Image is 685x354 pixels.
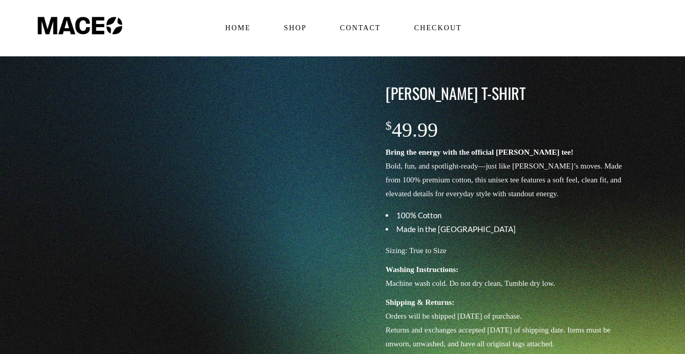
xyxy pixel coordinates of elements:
p: Bold, fun, and spotlight-ready—just like [PERSON_NAME]’s moves. Made from 100% premium cotton, th... [386,145,624,201]
span: Made in the [GEOGRAPHIC_DATA] [396,224,516,234]
p: Machine wash cold. Do not dry clean, Tumble dry low. [386,263,624,290]
span: Checkout [410,20,466,36]
strong: Bring the energy with the official [PERSON_NAME] tee! [386,148,573,156]
span: Sizing: True to Size [386,246,447,255]
span: Shop [279,20,311,36]
span: Home [220,20,255,36]
span: $ [386,119,392,132]
p: Orders will be shipped [DATE] of purchase. Returns and exchanges accepted [DATE] of shipping date... [386,296,624,351]
span: Contact [335,20,385,36]
h3: [PERSON_NAME] T-Shirt [386,82,624,104]
strong: Shipping & Returns: [386,298,454,306]
span: 100% Cotton [396,211,441,220]
bdi: 49.99 [386,118,438,141]
strong: Washing Instructions: [386,265,458,274]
